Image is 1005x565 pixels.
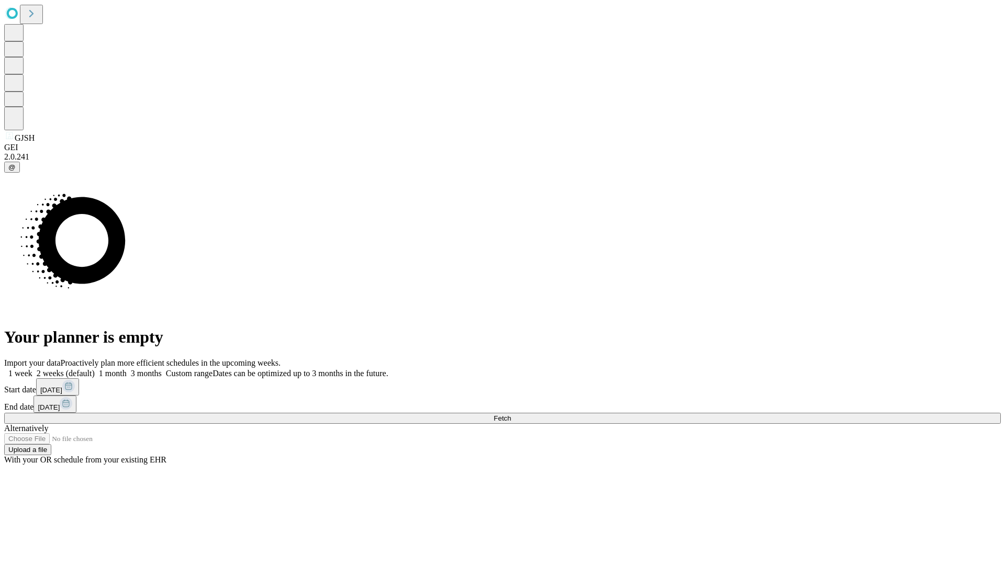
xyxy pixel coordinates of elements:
span: @ [8,163,16,171]
span: 3 months [131,369,162,378]
span: [DATE] [38,403,60,411]
span: Import your data [4,358,61,367]
button: [DATE] [36,378,79,395]
div: GEI [4,143,1001,152]
span: Fetch [494,414,511,422]
span: 1 week [8,369,32,378]
h1: Your planner is empty [4,327,1001,347]
div: End date [4,395,1001,413]
div: 2.0.241 [4,152,1001,162]
button: [DATE] [33,395,76,413]
button: Upload a file [4,444,51,455]
button: Fetch [4,413,1001,424]
span: Dates can be optimized up to 3 months in the future. [213,369,388,378]
button: @ [4,162,20,173]
span: Custom range [166,369,213,378]
span: With your OR schedule from your existing EHR [4,455,166,464]
span: 2 weeks (default) [37,369,95,378]
span: Proactively plan more efficient schedules in the upcoming weeks. [61,358,281,367]
span: GJSH [15,133,35,142]
div: Start date [4,378,1001,395]
span: Alternatively [4,424,48,433]
span: [DATE] [40,386,62,394]
span: 1 month [99,369,127,378]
